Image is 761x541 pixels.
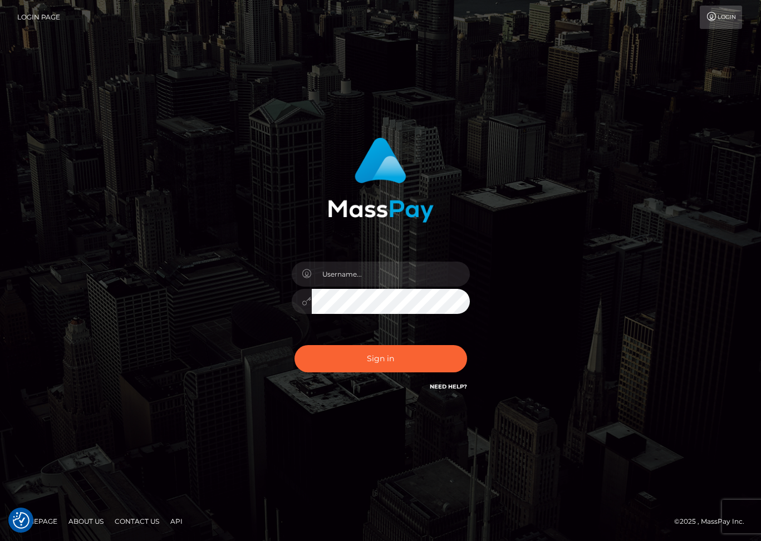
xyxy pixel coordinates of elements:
a: About Us [64,513,108,530]
a: Login [700,6,742,29]
a: Need Help? [430,383,467,390]
a: Login Page [17,6,60,29]
input: Username... [312,262,470,287]
img: Revisit consent button [13,512,30,529]
a: API [166,513,187,530]
a: Homepage [12,513,62,530]
button: Sign in [294,345,467,372]
a: Contact Us [110,513,164,530]
img: MassPay Login [328,137,434,223]
button: Consent Preferences [13,512,30,529]
div: © 2025 , MassPay Inc. [674,515,753,528]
